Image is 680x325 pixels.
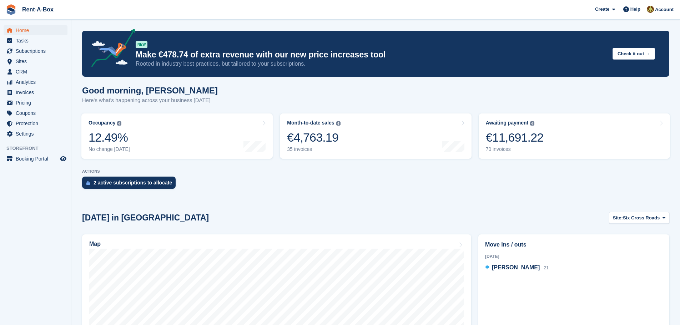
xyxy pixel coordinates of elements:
span: 21 [544,265,549,270]
div: [DATE] [485,253,663,260]
span: Subscriptions [16,46,59,56]
img: stora-icon-8386f47178a22dfd0bd8f6a31ec36ba5ce8667c1dd55bd0f319d3a0aa187defe.svg [6,4,16,15]
a: menu [4,46,67,56]
div: €11,691.22 [486,130,544,145]
a: menu [4,98,67,108]
h2: Move ins / outs [485,240,663,249]
span: Invoices [16,87,59,97]
p: Rooted in industry best practices, but tailored to your subscriptions. [136,60,607,68]
span: Booking Portal [16,154,59,164]
div: Month-to-date sales [287,120,334,126]
span: Pricing [16,98,59,108]
span: Help [630,6,640,13]
span: Sites [16,56,59,66]
div: Awaiting payment [486,120,529,126]
span: Home [16,25,59,35]
span: Analytics [16,77,59,87]
h1: Good morning, [PERSON_NAME] [82,86,218,95]
span: Coupons [16,108,59,118]
a: [PERSON_NAME] 21 [485,263,549,273]
button: Check it out → [613,48,655,60]
p: Here's what's happening across your business [DATE] [82,96,218,105]
a: menu [4,67,67,77]
p: Make €478.74 of extra revenue with our new price increases tool [136,50,607,60]
button: Site: Six Cross Roads [609,212,669,224]
div: 12.49% [89,130,130,145]
a: menu [4,56,67,66]
a: Rent-A-Box [19,4,56,15]
h2: Map [89,241,101,247]
div: NEW [136,41,147,48]
span: Create [595,6,609,13]
span: CRM [16,67,59,77]
img: icon-info-grey-7440780725fd019a000dd9b08b2336e03edf1995a4989e88bcd33f0948082b44.svg [336,121,341,126]
img: Mairead Collins [647,6,654,13]
div: 35 invoices [287,146,340,152]
span: Protection [16,118,59,128]
img: icon-info-grey-7440780725fd019a000dd9b08b2336e03edf1995a4989e88bcd33f0948082b44.svg [530,121,534,126]
h2: [DATE] in [GEOGRAPHIC_DATA] [82,213,209,223]
a: menu [4,87,67,97]
span: Tasks [16,36,59,46]
a: 2 active subscriptions to allocate [82,177,179,192]
span: Storefront [6,145,71,152]
div: 70 invoices [486,146,544,152]
a: Month-to-date sales €4,763.19 35 invoices [280,113,471,159]
div: No change [DATE] [89,146,130,152]
span: Settings [16,129,59,139]
span: Six Cross Roads [623,214,660,222]
div: 2 active subscriptions to allocate [94,180,172,186]
a: menu [4,108,67,118]
span: Site: [613,214,623,222]
div: €4,763.19 [287,130,340,145]
span: Account [655,6,674,13]
span: [PERSON_NAME] [492,264,540,270]
a: Occupancy 12.49% No change [DATE] [81,113,273,159]
a: menu [4,25,67,35]
img: icon-info-grey-7440780725fd019a000dd9b08b2336e03edf1995a4989e88bcd33f0948082b44.svg [117,121,121,126]
a: menu [4,118,67,128]
a: menu [4,154,67,164]
a: Awaiting payment €11,691.22 70 invoices [479,113,670,159]
p: ACTIONS [82,169,669,174]
div: Occupancy [89,120,115,126]
a: menu [4,129,67,139]
a: Preview store [59,154,67,163]
img: active_subscription_to_allocate_icon-d502201f5373d7db506a760aba3b589e785aa758c864c3986d89f69b8ff3... [86,181,90,185]
a: menu [4,36,67,46]
img: price-adjustments-announcement-icon-8257ccfd72463d97f412b2fc003d46551f7dbcb40ab6d574587a9cd5c0d94... [85,29,135,70]
a: menu [4,77,67,87]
